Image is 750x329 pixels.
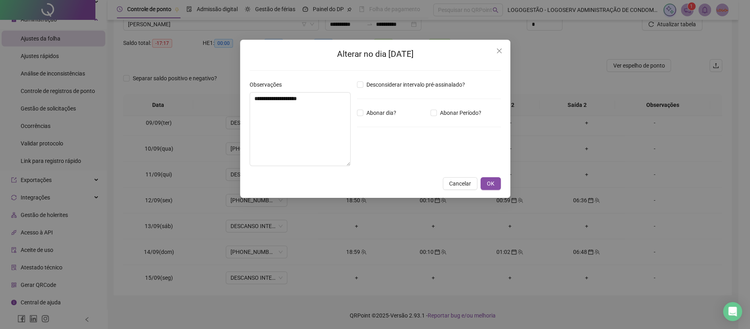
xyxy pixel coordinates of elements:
button: Cancelar [443,177,477,190]
button: OK [481,177,501,190]
span: Cancelar [449,179,471,188]
button: Close [493,45,506,57]
span: OK [487,179,494,188]
span: Abonar Período? [436,108,484,117]
span: close [496,48,502,54]
div: Open Intercom Messenger [723,302,742,321]
span: Abonar dia? [363,108,399,117]
h2: Alterar no dia [DATE] [250,48,501,61]
label: Observações [250,80,287,89]
span: Desconsiderar intervalo pré-assinalado? [363,80,468,89]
